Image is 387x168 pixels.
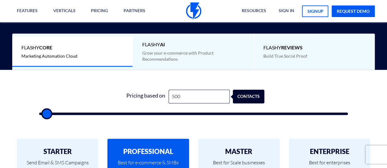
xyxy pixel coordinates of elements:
a: request demo [332,5,375,17]
b: Core [39,45,52,50]
h2: STARTER [26,148,89,155]
span: Flashy [263,44,366,51]
div: contacts [240,90,272,103]
span: Marketing Automation Cloud [21,53,77,59]
span: Grow your e-commerce with Product Recommendations [142,50,214,62]
h2: PROFESSIONAL [117,148,180,155]
b: REVIEWS [281,45,303,50]
span: Flashy [21,44,123,51]
b: AI [160,41,165,47]
div: Pricing based on [123,90,169,103]
h2: ENTERPRISE [298,148,361,155]
span: Flashy [142,41,244,48]
span: Build True Social Proof [263,53,307,59]
h2: MASTER [207,148,270,155]
a: signup [302,5,328,17]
